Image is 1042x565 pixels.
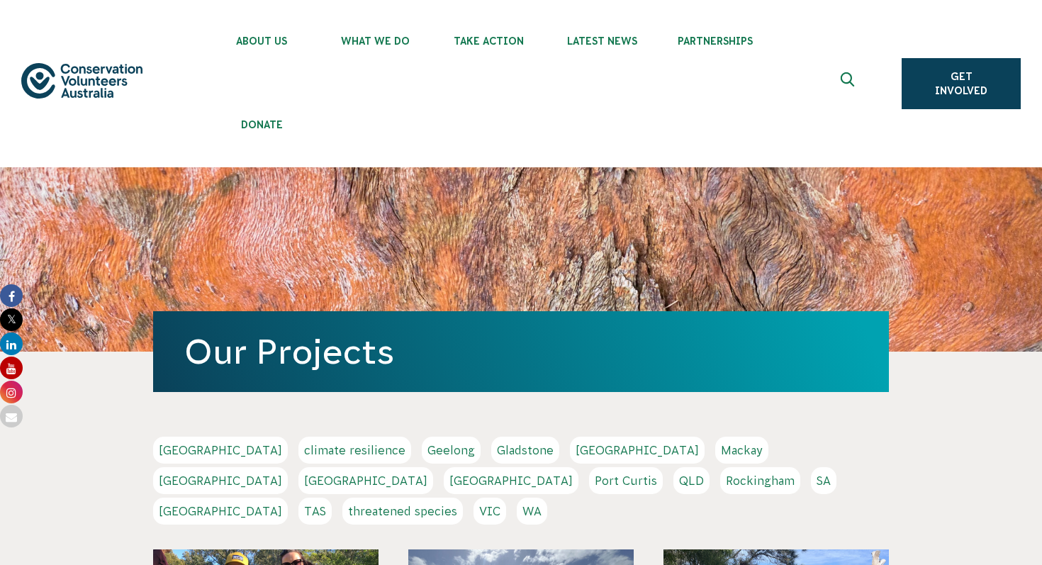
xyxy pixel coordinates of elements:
span: Take Action [432,35,545,47]
a: WA [517,498,547,525]
a: Port Curtis [589,467,663,494]
span: Latest News [545,35,659,47]
span: Partnerships [659,35,772,47]
a: VIC [474,498,506,525]
a: [GEOGRAPHIC_DATA] [298,467,433,494]
a: [GEOGRAPHIC_DATA] [153,498,288,525]
button: Expand search box Close search box [832,67,866,101]
a: Our Projects [184,332,394,371]
a: SA [811,467,836,494]
img: logo.svg [21,63,142,99]
a: [GEOGRAPHIC_DATA] [570,437,705,464]
a: Rockingham [720,467,800,494]
a: Geelong [422,437,481,464]
a: Mackay [715,437,768,464]
span: Donate [205,119,318,130]
a: [GEOGRAPHIC_DATA] [444,467,578,494]
a: threatened species [342,498,463,525]
a: QLD [673,467,710,494]
a: climate resilience [298,437,411,464]
span: What We Do [318,35,432,47]
a: TAS [298,498,332,525]
span: About Us [205,35,318,47]
a: Gladstone [491,437,559,464]
a: [GEOGRAPHIC_DATA] [153,437,288,464]
span: Expand search box [841,72,858,95]
a: [GEOGRAPHIC_DATA] [153,467,288,494]
a: Get Involved [902,58,1021,109]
